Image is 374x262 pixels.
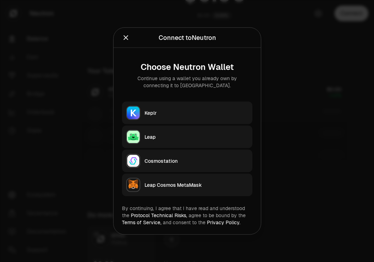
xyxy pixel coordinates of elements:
img: Cosmostation [127,155,140,167]
div: Choose Neutron Wallet [128,62,247,72]
button: LeapLeap [122,126,252,148]
div: Leap Cosmos MetaMask [145,181,248,189]
a: Protocol Technical Risks, [131,212,187,219]
img: Leap Cosmos MetaMask [127,179,140,191]
img: Leap [127,131,140,143]
div: Keplr [145,109,248,117]
button: KeplrKeplr [122,102,252,124]
div: By continuing, I agree that I have read and understood the agree to be bound by the and consent t... [122,205,252,226]
a: Privacy Policy. [207,219,240,226]
a: Terms of Service, [122,219,161,226]
button: Close [122,33,130,43]
div: Leap [145,133,248,141]
div: Cosmostation [145,157,248,165]
button: CosmostationCosmostation [122,150,252,172]
button: Leap Cosmos MetaMaskLeap Cosmos MetaMask [122,174,252,196]
div: Continue using a wallet you already own by connecting it to [GEOGRAPHIC_DATA]. [128,75,247,89]
img: Keplr [127,107,140,119]
div: Connect to Neutron [158,33,216,43]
